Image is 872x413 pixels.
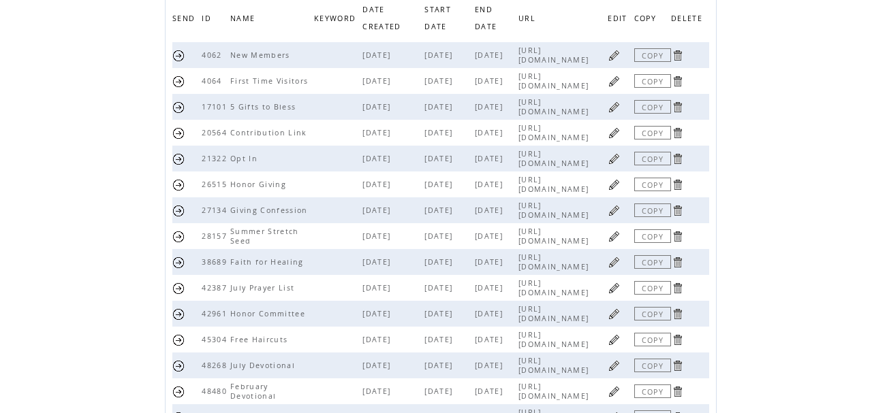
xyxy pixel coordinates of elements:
[475,102,506,112] span: [DATE]
[202,76,225,86] span: 4064
[634,307,671,320] a: COPY
[362,386,394,396] span: [DATE]
[362,231,394,241] span: [DATE]
[424,5,451,30] a: START DATE
[634,126,671,139] a: COPY
[202,386,230,396] span: 48480
[362,5,404,30] a: DATE CREATED
[634,203,671,217] a: COPY
[518,14,539,22] a: URL
[202,14,215,22] a: ID
[608,49,621,62] a: Click to edit page
[634,10,659,30] span: COPY
[362,1,404,38] span: DATE CREATED
[634,229,671,243] a: COPY
[230,205,311,215] span: Giving Confession
[230,154,261,163] span: Opt In
[230,180,290,189] span: Honor Giving
[172,359,185,372] a: Send this page URL by SMS
[230,283,298,293] span: July Prayer List
[518,175,592,194] span: [URL][DOMAIN_NAME]
[518,382,592,401] span: [URL][DOMAIN_NAME]
[634,152,671,165] a: COPY
[608,282,621,295] a: Click to edit page
[230,14,258,22] a: NAME
[424,180,456,189] span: [DATE]
[362,154,394,163] span: [DATE]
[230,102,299,112] span: 5 Gifts to Bless
[230,50,294,60] span: New Members
[172,178,185,191] a: Send this page URL by SMS
[424,283,456,293] span: [DATE]
[424,50,456,60] span: [DATE]
[362,180,394,189] span: [DATE]
[172,101,185,114] a: Send this page URL by SMS
[202,128,230,137] span: 20564
[424,361,456,370] span: [DATE]
[671,127,684,139] a: Click to delete page
[475,361,506,370] span: [DATE]
[608,230,621,243] a: Click to edit page
[172,282,185,295] a: Send this page URL by SMS
[518,149,592,168] span: [URL][DOMAIN_NAME]
[475,1,500,38] span: END DATE
[362,335,394,344] span: [DATE]
[608,178,621,191] a: Click to edit page
[518,278,592,297] span: [URL][DOMAIN_NAME]
[634,255,671,269] a: COPY
[362,50,394,60] span: [DATE]
[202,50,225,60] span: 4062
[475,283,506,293] span: [DATE]
[475,309,506,318] span: [DATE]
[475,257,506,267] span: [DATE]
[362,102,394,112] span: [DATE]
[634,359,671,372] a: COPY
[671,359,684,372] a: Click to delete page
[230,309,309,318] span: Honor Committee
[172,10,198,30] span: SEND
[202,309,230,318] span: 42961
[314,10,359,30] span: KEYWORD
[671,230,684,243] a: Click to delete page
[671,282,684,295] a: Click to delete page
[230,257,307,267] span: Faith for Healing
[608,385,621,398] a: Click to edit page
[608,75,621,88] a: Click to edit page
[362,205,394,215] span: [DATE]
[475,231,506,241] span: [DATE]
[475,205,506,215] span: [DATE]
[608,359,621,372] a: Click to edit page
[424,102,456,112] span: [DATE]
[608,333,621,346] a: Click to edit page
[634,333,671,346] a: COPY
[202,361,230,370] span: 48268
[634,74,671,88] a: COPY
[172,127,185,139] a: Send this page URL by SMS
[172,256,185,269] a: Send this page URL by SMS
[202,102,230,112] span: 17101
[475,154,506,163] span: [DATE]
[230,227,299,246] span: Summer Stretch Seed
[202,231,230,241] span: 28157
[671,49,684,62] a: Click to delete page
[202,205,230,215] span: 27134
[671,333,684,346] a: Click to delete page
[202,257,230,267] span: 38689
[608,308,621,320] a: Click to edit page
[634,48,671,62] a: COPY
[608,10,630,30] span: EDIT
[518,46,592,65] span: [URL][DOMAIN_NAME]
[671,385,684,398] a: Click to delete page
[475,386,506,396] span: [DATE]
[671,204,684,217] a: Click to delete page
[634,100,671,114] a: COPY
[202,154,230,163] span: 21322
[671,308,684,320] a: Click to delete page
[475,180,506,189] span: [DATE]
[634,178,671,191] a: COPY
[314,14,359,22] a: KEYWORD
[475,50,506,60] span: [DATE]
[608,204,621,217] a: Click to edit page
[202,10,215,30] span: ID
[230,128,311,137] span: Contribution Link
